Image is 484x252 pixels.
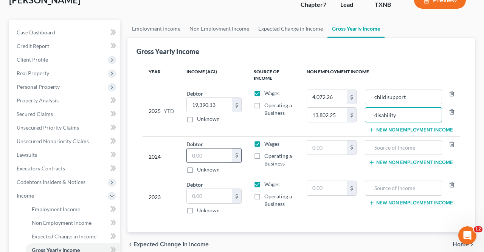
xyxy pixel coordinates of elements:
span: YTD [164,107,174,115]
div: $ [232,98,241,112]
div: $ [347,90,356,104]
span: 7 [323,1,326,8]
a: Executory Contracts [11,162,120,175]
input: 0.00 [187,148,232,163]
a: Secured Claims [11,107,120,121]
input: Source of Income [369,141,438,155]
input: 0.00 [187,98,232,112]
input: Source of Income [369,108,438,122]
span: Lawsuits [17,152,37,158]
label: Debtor [186,140,203,148]
span: Home [453,241,469,247]
th: Year [143,64,180,86]
span: Client Profile [17,56,48,63]
input: 0.00 [307,108,347,122]
input: 0.00 [307,141,347,155]
span: Codebtors Insiders & Notices [17,179,85,185]
a: Expected Change in Income [254,20,327,38]
span: Operating a Business [264,153,292,167]
th: Non Employment Income [301,64,460,86]
label: Unknown [197,115,220,123]
a: Gross Yearly Income [327,20,385,38]
button: New Non Employment Income [369,200,453,206]
a: Credit Report [11,39,120,53]
span: Property Analysis [17,97,59,104]
div: 2024 [149,140,174,174]
span: Non Employment Income [32,220,92,226]
label: Unknown [197,166,220,173]
label: Debtor [186,181,203,189]
div: $ [347,108,356,122]
a: Lawsuits [11,148,120,162]
span: Personal Property [17,83,60,90]
span: Income [17,192,34,199]
th: Source of Income [248,64,301,86]
button: New Non Employment Income [369,159,453,165]
div: $ [232,189,241,203]
a: Unsecured Nonpriority Claims [11,135,120,148]
span: Executory Contracts [17,165,65,172]
label: Debtor [186,90,203,97]
button: chevron_left Expected Change in Income [127,241,209,247]
span: Expected Change in Income [32,233,96,240]
input: 0.00 [187,189,232,203]
a: Non Employment Income [26,216,120,230]
input: 0.00 [307,181,347,195]
a: Employment Income [26,203,120,216]
div: Lead [340,0,363,9]
input: Source of Income [369,90,438,104]
a: Employment Income [127,20,185,38]
div: $ [347,181,356,195]
div: $ [347,141,356,155]
div: 2023 [149,181,174,214]
span: Wages [264,141,279,147]
span: Credit Report [17,43,49,49]
iframe: Intercom live chat [458,226,476,244]
div: Chapter [301,0,328,9]
div: 2025 [149,90,174,133]
a: Case Dashboard [11,26,120,39]
span: Wages [264,90,279,96]
span: Expected Change in Income [133,241,209,247]
label: Unknown [197,207,220,214]
span: Real Property [17,70,49,76]
a: Non Employment Income [185,20,254,38]
div: Gross Yearly Income [137,47,199,56]
span: Case Dashboard [17,29,55,36]
div: $ [232,148,241,163]
input: Source of Income [369,181,438,195]
span: Employment Income [32,206,80,212]
a: Unsecured Priority Claims [11,121,120,135]
span: Operating a Business [264,102,292,116]
i: chevron_right [469,241,475,247]
i: chevron_left [127,241,133,247]
button: Home chevron_right [453,241,475,247]
span: 12 [474,226,482,232]
a: Property Analysis [11,94,120,107]
button: New Non Employment Income [369,127,453,133]
span: Secured Claims [17,111,53,117]
span: Operating a Business [264,193,292,207]
div: TXNB [375,0,402,9]
span: Unsecured Priority Claims [17,124,79,131]
span: Unsecured Nonpriority Claims [17,138,89,144]
span: Wages [264,181,279,187]
input: 0.00 [307,90,347,104]
th: Income (AGI) [180,64,248,86]
a: Expected Change in Income [26,230,120,243]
